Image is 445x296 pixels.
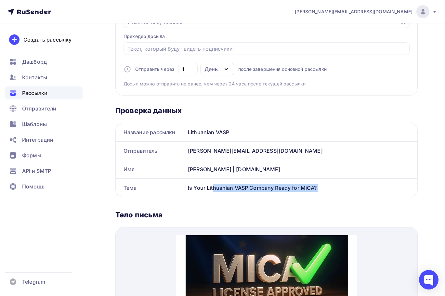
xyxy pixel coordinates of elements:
span: [PERSON_NAME][EMAIL_ADDRESS][DOMAIN_NAME] [295,8,412,15]
div: Имя [116,160,185,178]
div: Прехедер досыла [124,33,165,40]
p: We're here to help you solve this problem with our easy liquidation service. [21,204,161,219]
a: Рассылки [5,86,83,99]
span: Помощь [22,183,45,190]
div: Is Your Lithuanian VASP Company Ready for MiCA? [185,179,417,197]
span: после завершения основной рассылки [238,66,327,72]
a: Отправители [5,102,83,115]
a: Формы [5,149,83,162]
div: Тема [116,179,185,197]
span: Telegram [22,278,45,286]
span: API и SMTP [22,167,51,175]
div: [PERSON_NAME] | [DOMAIN_NAME] [185,160,417,178]
span: Шаблоны [22,120,47,128]
p: Hello, [21,134,161,141]
div: [PERSON_NAME][EMAIL_ADDRESS][DOMAIN_NAME] [185,142,417,160]
input: Текст, который будут видеть подписчики [127,45,406,53]
span: Контакты [22,73,47,81]
span: Формы [22,151,41,159]
p: The new MiCA regulation for crypto-assets is coming, and it's bringing extra work and expenses fo... [21,165,161,196]
a: [PERSON_NAME][EMAIL_ADDRESS][DOMAIN_NAME] [295,5,437,18]
div: Lithuanian VASP [185,123,417,141]
span: Досыл можно отправить не ранее, чем через 24 часа после текущей рассылки [124,81,306,87]
div: Тело письма [115,210,418,219]
p: Why liquidate with us? [21,227,161,235]
div: Название рассылки [116,123,185,141]
span: Дашборд [22,58,47,66]
a: Контакты [5,71,83,84]
span: Is Your Lithuanian VASP Company Ready for MiCA? [15,80,166,112]
span: Рассылки [22,89,47,97]
div: Создать рассылку [23,36,72,44]
table: divider [9,121,172,122]
span: Отправить через [135,66,174,72]
span: Интеграции [22,136,53,144]
div: Отправитель [116,142,185,160]
button: День [200,63,234,75]
div: День [204,65,218,73]
p: Here is [PERSON_NAME], from [DOMAIN_NAME]. [21,149,161,157]
a: Шаблоны [5,118,83,131]
a: Дашборд [5,55,83,68]
div: Проверка данных [115,106,418,115]
span: Отправители [22,105,57,112]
